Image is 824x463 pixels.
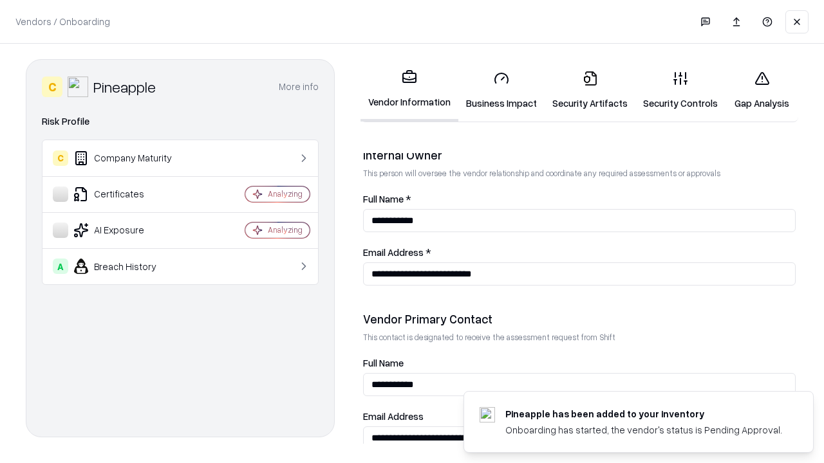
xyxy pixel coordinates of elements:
a: Vendor Information [360,59,458,122]
div: A [53,259,68,274]
img: pineappleenergy.com [480,407,495,422]
a: Security Artifacts [545,60,635,120]
button: More info [279,75,319,98]
a: Business Impact [458,60,545,120]
p: This person will oversee the vendor relationship and coordinate any required assessments or appro... [363,168,796,179]
p: This contact is designated to receive the assessment request from Shift [363,332,796,343]
p: Vendors / Onboarding [15,15,110,28]
div: Risk Profile [42,114,319,129]
div: Breach History [53,259,207,274]
a: Gap Analysis [726,60,798,120]
label: Email Address [363,412,796,421]
div: Internal Owner [363,147,796,163]
div: Pineapple [93,77,156,97]
div: Vendor Primary Contact [363,311,796,327]
div: C [42,77,62,97]
label: Full Name * [363,194,796,204]
a: Security Controls [635,60,726,120]
div: Pineapple has been added to your inventory [505,407,782,421]
div: AI Exposure [53,222,207,238]
label: Full Name [363,358,796,368]
div: C [53,150,68,166]
div: Company Maturity [53,150,207,166]
img: Pineapple [68,77,88,97]
div: Certificates [53,186,207,202]
label: Email Address * [363,248,796,257]
div: Onboarding has started, the vendor's status is Pending Approval. [505,423,782,437]
div: Analyzing [268,188,303,199]
div: Analyzing [268,224,303,235]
